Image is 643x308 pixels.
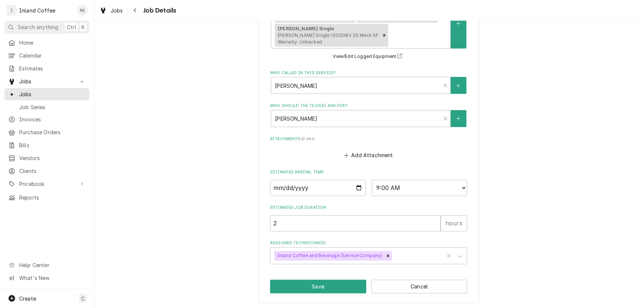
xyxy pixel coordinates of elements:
button: Create New Contact [451,77,466,94]
span: Jobs [19,77,75,85]
strong: [PERSON_NAME] Single [278,26,334,31]
label: Estimated Arrival Time [270,170,467,176]
div: Inland Coffee and Beverage (Service Company) [274,251,384,261]
button: View/Edit Logged Equipment [332,52,406,61]
a: Bills [4,139,90,151]
label: Who called in this service? [270,70,467,76]
span: Purchase Orders [19,128,86,136]
span: Jobs [19,90,86,98]
div: Estimated Arrival Time [270,170,467,196]
a: Clients [4,165,90,177]
span: Bills [19,141,86,149]
div: Remove Inland Coffee and Beverage (Service Company) [384,251,392,261]
span: C [81,295,85,302]
span: Vendors [19,154,86,162]
div: Inland Coffee [19,7,55,14]
div: Who should the tech(s) ask for? [270,103,467,127]
button: Create New Contact [451,110,466,127]
button: Cancel [371,280,468,294]
a: Reports [4,191,90,204]
a: Job Series [4,101,90,113]
a: Calendar [4,49,90,62]
span: Invoices [19,115,86,123]
span: Job Series [19,103,86,111]
a: Go to Jobs [4,75,90,87]
svg: Create New Equipment [456,21,461,26]
a: Invoices [4,113,90,125]
span: Help Center [19,261,85,269]
span: K [81,23,85,31]
span: ( if any ) [301,137,315,141]
span: Create [19,295,36,302]
label: Assigned Technician(s) [270,240,467,246]
button: Search anythingCtrlK [4,21,90,34]
span: [PERSON_NAME] Single 120/208V 3S Mech SF Warranty: Untracked [278,32,378,45]
label: Estimated Job Duration [270,205,467,211]
span: Reports [19,194,86,201]
div: Remove [object Object] [380,24,388,47]
label: Attachments [270,136,467,142]
div: Assigned Technician(s) [270,240,467,264]
span: Estimates [19,65,86,72]
a: Purchase Orders [4,126,90,138]
a: Jobs [97,4,126,17]
div: RE [77,5,88,15]
span: Clients [19,167,86,175]
a: Go to Help Center [4,259,90,271]
div: hours [441,215,467,232]
span: Pricebook [19,180,75,188]
span: Home [19,39,86,46]
a: Jobs [4,88,90,100]
a: Go to Pricebook [4,178,90,190]
div: Who called in this service? [270,70,467,94]
span: Ctrl [67,23,76,31]
a: Vendors [4,152,90,164]
div: Attachments [270,136,467,161]
div: Estimated Job Duration [270,205,467,231]
a: Estimates [4,62,90,75]
span: Jobs [111,7,123,14]
svg: Create New Contact [456,116,461,121]
svg: Create New Contact [456,83,461,89]
button: Navigate back [129,4,141,16]
button: Add Attachment [343,150,395,161]
label: Who should the tech(s) ask for? [270,103,467,109]
div: I [7,5,17,15]
div: Button Group [270,280,467,294]
select: Time Select [372,180,468,196]
a: Home [4,37,90,49]
span: What's New [19,274,85,282]
span: Search anything [18,23,58,31]
span: Job Details [141,6,177,15]
div: Button Group Row [270,280,467,294]
button: Save [270,280,366,294]
a: Go to What's New [4,272,90,284]
div: Ruth Easley's Avatar [77,5,88,15]
input: Date [270,180,366,196]
span: Calendar [19,52,86,59]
